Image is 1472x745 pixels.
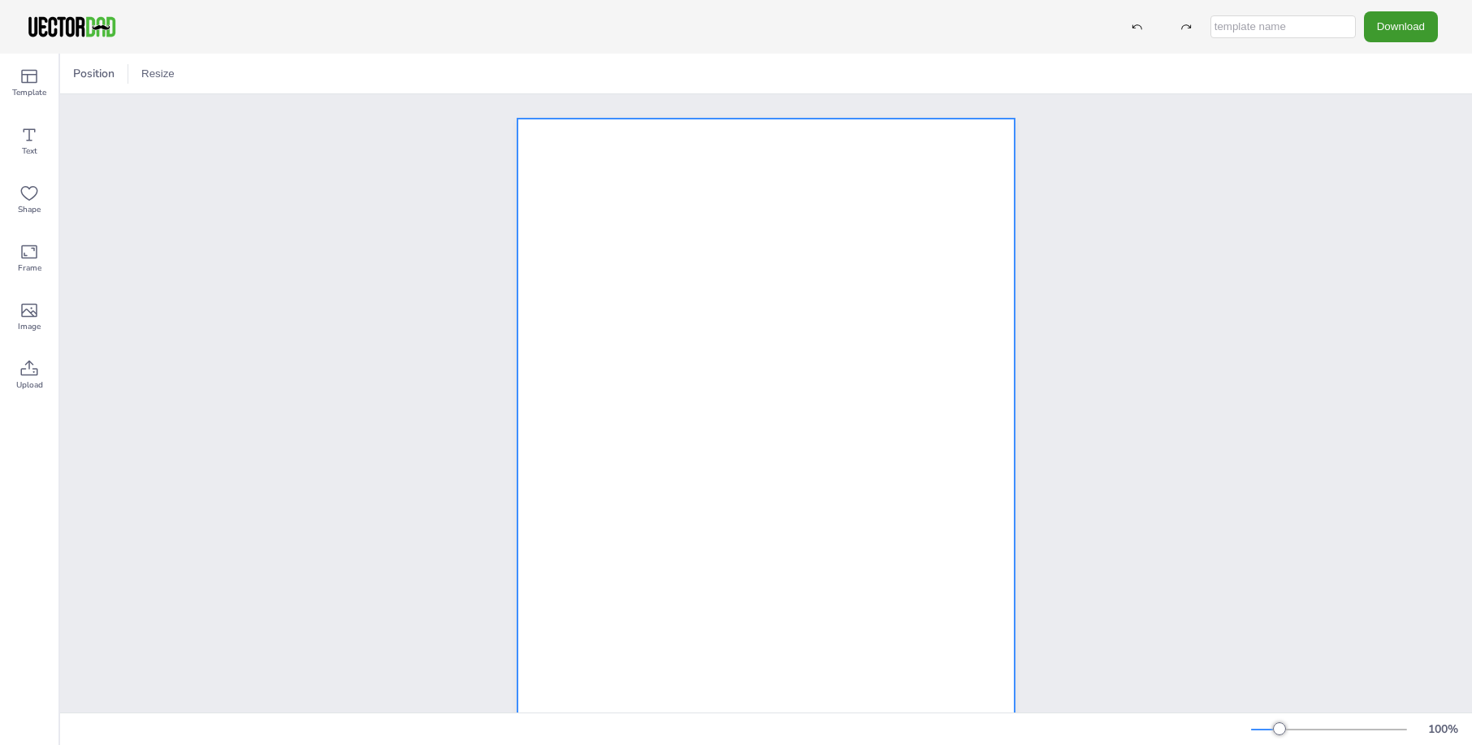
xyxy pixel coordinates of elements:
[12,86,46,99] span: Template
[1423,721,1462,737] div: 100 %
[18,203,41,216] span: Shape
[70,66,118,81] span: Position
[18,320,41,333] span: Image
[135,61,181,87] button: Resize
[16,379,43,392] span: Upload
[26,15,118,39] img: VectorDad-1.png
[22,145,37,158] span: Text
[1364,11,1438,41] button: Download
[1210,15,1356,38] input: template name
[18,262,41,275] span: Frame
